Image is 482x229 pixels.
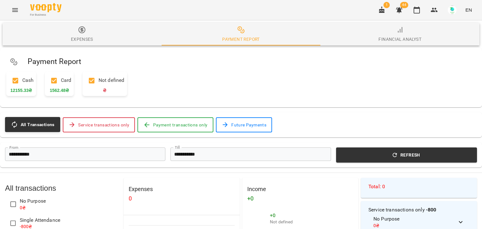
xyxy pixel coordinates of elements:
[103,87,106,93] span: ₴
[71,35,93,43] div: Expenses
[78,121,129,129] span: Service transactions only
[153,121,208,129] span: Payment transactions only
[137,117,213,132] button: Payment transactions only
[5,117,60,132] button: All Transactions
[8,3,23,18] button: Menu
[247,186,353,192] h4: Income
[247,195,353,202] h4: + 0
[448,6,457,14] img: bbf80086e43e73aae20379482598e1e8.jpg
[20,216,61,224] span: Single Attendance
[21,121,55,128] span: All Transactions
[373,223,379,228] span: 0 ₴
[30,3,62,12] img: Voopty Logo
[10,87,32,93] span: 12155.33 ₴
[270,219,348,225] p: Not defined
[383,2,390,8] span: 1
[20,197,46,205] span: No Purpose
[47,74,71,87] p: Card
[463,4,474,16] button: EN
[30,13,62,17] span: For Business
[129,195,235,202] h4: 0
[426,207,436,213] b: -800
[63,117,135,132] button: Service transactions only
[222,35,260,43] div: Payment Report
[5,184,121,192] h3: All transactions
[340,151,473,159] span: Refresh
[270,212,276,218] span: + 0
[400,2,408,8] span: 44
[336,147,477,162] button: Refresh
[378,35,421,43] div: Financial Analyst
[9,74,34,87] p: Cash
[50,87,69,93] span: 1562.48 ₴
[20,205,26,210] span: 0 ₴
[231,121,266,129] span: Future Payments
[20,224,32,229] span: -800 ₴
[368,183,469,190] h4: Total : 0
[28,57,472,67] h5: Payment Report
[129,186,235,192] h4: Expenses
[465,7,472,13] span: EN
[368,206,469,214] h4: Service transactions only
[216,117,272,132] button: Future Payments
[373,215,457,223] span: No Purpose
[85,74,124,87] p: Not defined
